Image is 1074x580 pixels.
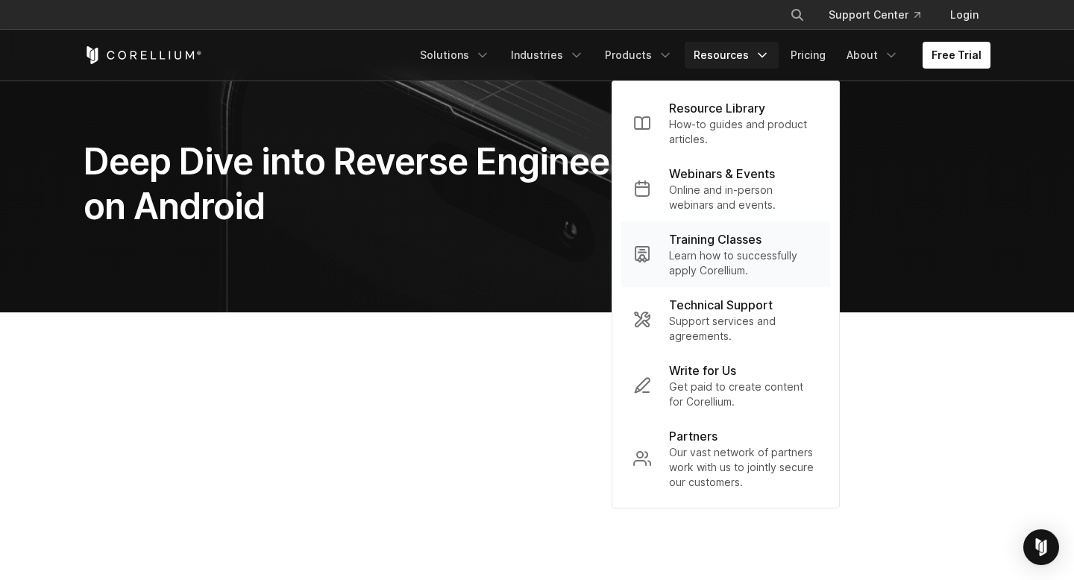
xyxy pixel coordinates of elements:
[772,1,990,28] div: Navigation Menu
[621,287,830,353] a: Technical Support Support services and agreements.
[669,314,818,344] p: Support services and agreements.
[621,418,830,499] a: Partners Our vast network of partners work with us to jointly secure our customers.
[669,248,818,278] p: Learn how to successfully apply Corellium.
[669,445,818,490] p: Our vast network of partners work with us to jointly secure our customers.
[669,362,736,379] p: Write for Us
[669,296,773,314] p: Technical Support
[938,1,990,28] a: Login
[782,42,835,69] a: Pricing
[817,1,932,28] a: Support Center
[669,165,775,183] p: Webinars & Events
[84,139,678,229] h1: Deep Dive into Reverse Engineering on Android
[669,117,818,147] p: How-to guides and product articles.
[621,353,830,418] a: Write for Us Get paid to create content for Corellium.
[621,90,830,156] a: Resource Library How-to guides and product articles.
[923,42,990,69] a: Free Trial
[669,379,818,409] p: Get paid to create content for Corellium.
[669,427,717,445] p: Partners
[84,46,202,64] a: Corellium Home
[838,42,908,69] a: About
[669,230,761,248] p: Training Classes
[621,221,830,287] a: Training Classes Learn how to successfully apply Corellium.
[685,42,779,69] a: Resources
[502,42,593,69] a: Industries
[669,99,765,117] p: Resource Library
[411,42,990,69] div: Navigation Menu
[621,156,830,221] a: Webinars & Events Online and in-person webinars and events.
[596,42,682,69] a: Products
[784,1,811,28] button: Search
[669,183,818,212] p: Online and in-person webinars and events.
[1023,529,1059,565] div: Open Intercom Messenger
[411,42,499,69] a: Solutions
